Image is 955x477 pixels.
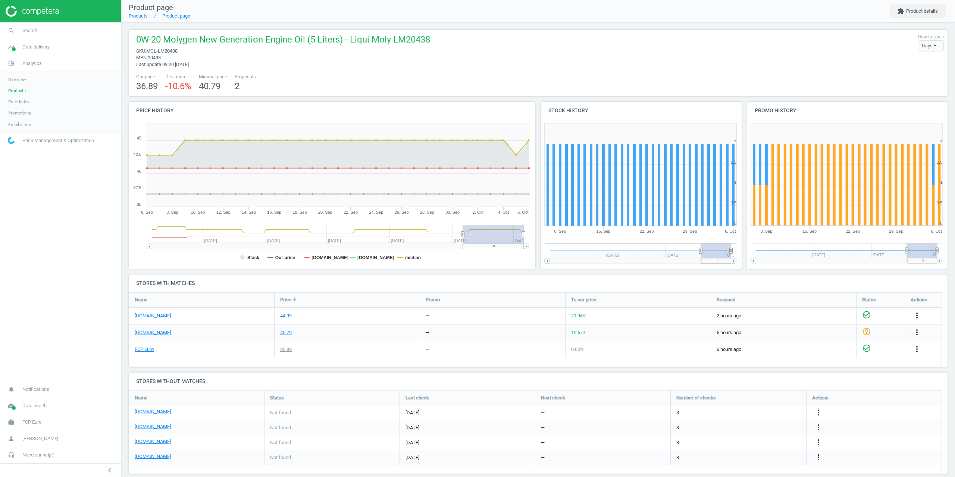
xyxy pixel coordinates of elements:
span: [PERSON_NAME] [22,435,58,442]
span: — [541,454,545,461]
a: Products [129,13,148,19]
img: ajHJNr6hYgQAAAAASUVORK5CYII= [6,6,59,17]
span: Deviation [165,73,191,80]
span: Need our help? [22,452,54,458]
tspan: 8. Sep [760,229,772,233]
span: Overview [8,76,26,82]
div: — [426,346,429,353]
tspan: 16. Sep [267,210,281,214]
span: Name [135,296,147,303]
span: Proposals [235,73,256,80]
span: 36.89 [136,81,158,91]
span: Price Management & Optimization [22,137,94,144]
tspan: 29. Sep [683,229,697,233]
span: Search [22,27,37,34]
span: Analytics [22,60,42,67]
span: 2 [235,81,239,91]
i: extension [898,8,904,15]
span: 5 hours ago [717,329,851,336]
a: FCP Euro [135,346,154,353]
tspan: 6. Sep [141,210,153,214]
span: Not found [270,454,291,461]
h4: Stores with matches [129,274,948,292]
span: Actions [812,395,829,401]
text: 1.5 [937,160,942,164]
a: [DOMAIN_NAME] [135,329,171,336]
text: 40 [137,169,141,173]
span: 10.57 % [571,330,586,335]
text: 1.5 [731,160,736,164]
i: search [4,23,18,38]
h4: Stores without matches [129,373,948,390]
tspan: 15. Sep [802,229,817,233]
button: more_vert [814,408,823,418]
span: 2 hours ago [717,313,851,319]
i: more_vert [912,328,921,337]
div: — [426,313,429,319]
text: 35 [137,202,141,207]
span: Minimal price [199,73,227,80]
i: arrow_downward [291,296,297,302]
a: [DOMAIN_NAME] [135,408,171,415]
a: [DOMAIN_NAME] [135,438,171,445]
h4: Promo history [747,102,948,119]
tspan: Stack [247,255,259,260]
button: more_vert [912,328,921,338]
button: more_vert [814,438,823,448]
tspan: 6. Oct [725,229,736,233]
span: 6 hours ago [717,346,851,353]
span: Last update 09:20 [DATE] [136,62,189,67]
span: Our price [136,73,158,80]
tspan: 22. Sep [846,229,860,233]
span: mpn : [136,55,148,60]
text: 42.5 [134,152,141,157]
span: [DATE] [406,409,529,416]
text: 2 [734,139,736,144]
tspan: 29. Sep [889,229,903,233]
button: more_vert [912,345,921,354]
div: 40.79 [280,329,292,336]
i: more_vert [912,311,921,320]
tspan: 28. Sep [420,210,434,214]
button: more_vert [814,423,823,433]
tspan: Our price [275,255,295,260]
tspan: 22. Sep [344,210,358,214]
span: 3 [676,439,679,446]
button: extensionProduct details [890,4,946,18]
tspan: 24. Sep [369,210,383,214]
span: Actions [911,296,927,303]
tspan: O… [727,253,735,257]
span: Status [270,395,284,401]
span: Data delivery [22,44,50,50]
span: -10.6 % [165,81,191,91]
button: more_vert [814,453,823,462]
tspan: median [405,255,421,260]
span: Name [135,395,147,401]
i: check_circle_outline [862,344,871,353]
text: 1 [734,180,736,185]
tspan: 14. Sep [242,210,256,214]
i: work [4,415,18,429]
span: [DATE] [406,439,529,446]
i: help_outline [862,327,871,336]
button: chevron_left [100,465,119,475]
span: [DATE] [406,454,529,461]
span: Price [280,296,291,303]
span: MOL-LM20438 [146,48,178,54]
span: Not found [270,424,291,431]
tspan: 10. Sep [191,210,205,214]
div: Days [918,40,944,51]
label: How to scale [918,34,944,40]
tspan: 12. Sep [216,210,231,214]
span: 40.79 [199,81,220,91]
tspan: 6. Oct [931,229,942,233]
span: To our price [571,296,597,303]
span: 21.96 % [571,313,586,318]
span: Not found [270,409,291,416]
span: Promo [426,296,440,303]
span: — [541,439,545,446]
span: Notifications [22,386,49,393]
tspan: O… [933,253,940,257]
span: 20438 [148,55,161,60]
tspan: 4. Oct [498,210,509,214]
